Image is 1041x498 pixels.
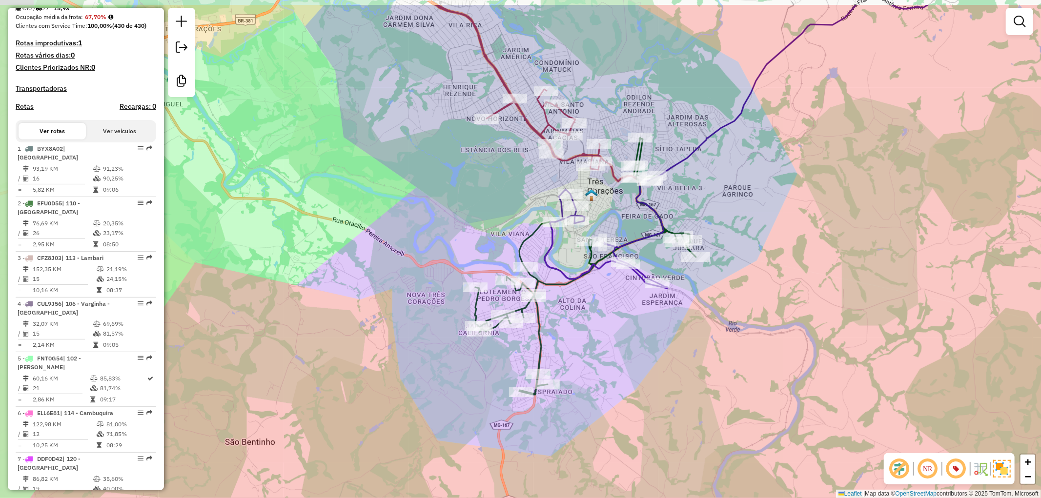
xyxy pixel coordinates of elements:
td: = [18,340,22,350]
td: 5,82 KM [32,185,93,195]
button: Ver veículos [86,123,153,139]
td: = [18,239,22,249]
span: Ocupação média da frota: [16,13,83,20]
span: Exibir número da rota [944,457,968,480]
td: 60,16 KM [32,374,90,383]
span: DDF0D42 [37,455,62,462]
a: Nova sessão e pesquisa [172,12,191,34]
img: Tres Coracoes [585,189,598,201]
span: CFZ8J03 [37,254,61,261]
span: + [1025,456,1031,468]
i: Total de Atividades [23,431,29,437]
td: / [18,429,22,439]
span: Ocultar NR [916,457,939,480]
a: Exportar sessão [172,38,191,60]
span: 4 - [18,300,110,316]
td: / [18,228,22,238]
td: / [18,274,22,284]
td: 91,23% [102,164,152,174]
td: 09:17 [100,395,147,404]
td: 10,16 KM [32,285,96,295]
td: 20,35% [102,219,152,228]
i: % de utilização da cubagem [90,385,98,391]
td: 21,19% [106,264,152,274]
img: Exibir/Ocultar setores [993,460,1011,478]
a: Leaflet [838,490,862,497]
i: Tempo total em rota [93,342,98,348]
em: Opções [138,456,143,461]
span: 6 - [18,409,113,417]
a: Zoom in [1021,455,1035,469]
em: Rota exportada [146,456,152,461]
strong: 100,00% [87,22,112,29]
td: = [18,185,22,195]
td: / [18,383,22,393]
td: 35,60% [102,474,152,484]
span: 5 - [18,355,81,371]
span: | 114 - Cambuquira [60,409,113,417]
i: Total de Atividades [16,5,21,11]
em: Opções [138,300,143,306]
i: % de utilização do peso [90,376,98,381]
i: % de utilização da cubagem [93,486,101,492]
td: 90,25% [102,174,152,183]
span: | 106 - Varginha - [GEOGRAPHIC_DATA] [18,300,110,316]
span: 1 - [18,145,78,161]
i: Total de rotas [36,5,42,11]
em: Rota exportada [146,300,152,306]
td: 152,35 KM [32,264,96,274]
td: 24,15% [106,274,152,284]
i: Distância Total [23,376,29,381]
td: 69,69% [102,319,152,329]
i: % de utilização da cubagem [93,230,101,236]
span: 2 - [18,199,80,216]
i: Distância Total [23,220,29,226]
td: 76,69 KM [32,219,93,228]
i: Distância Total [23,321,29,327]
em: Opções [138,255,143,260]
strong: 0 [91,63,95,72]
td: 86,82 KM [32,474,93,484]
span: Exibir deslocamento [888,457,911,480]
span: | 113 - Lambari [61,254,103,261]
td: 26 [32,228,93,238]
em: Rota exportada [146,355,152,361]
span: Clientes com Service Time: [16,22,87,29]
h4: Clientes Priorizados NR: [16,63,156,72]
em: Rota exportada [146,145,152,151]
span: − [1025,470,1031,482]
td: 71,85% [106,429,152,439]
span: 3 - [18,254,103,261]
strong: 67,70% [85,13,106,20]
i: Total de Atividades [23,385,29,391]
i: Total de Atividades [23,276,29,282]
em: Rota exportada [146,200,152,206]
i: % de utilização do peso [97,421,104,427]
td: 81,57% [102,329,152,339]
span: ELL6E81 [37,409,60,417]
td: / [18,174,22,183]
i: % de utilização do peso [93,220,101,226]
i: % de utilização da cubagem [93,176,101,181]
i: Tempo total em rota [93,187,98,193]
td: 08:50 [102,239,152,249]
span: 7 - [18,455,81,471]
strong: 15,93 [54,4,69,12]
td: 09:05 [102,340,152,350]
td: 16 [32,174,93,183]
div: 430 / 27 = [16,4,156,13]
span: BYX8A02 [37,145,63,152]
strong: 0 [71,51,75,60]
a: Rotas [16,102,34,111]
em: Média calculada utilizando a maior ocupação (%Peso ou %Cubagem) de cada rota da sessão. Rotas cro... [108,14,113,20]
i: % de utilização do peso [93,476,101,482]
i: % de utilização do peso [93,321,101,327]
i: % de utilização do peso [93,166,101,172]
td: 10,25 KM [32,440,96,450]
a: Zoom out [1021,469,1035,484]
td: 81,74% [100,383,147,393]
span: | [863,490,865,497]
td: 12 [32,429,96,439]
i: Tempo total em rota [90,397,95,402]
